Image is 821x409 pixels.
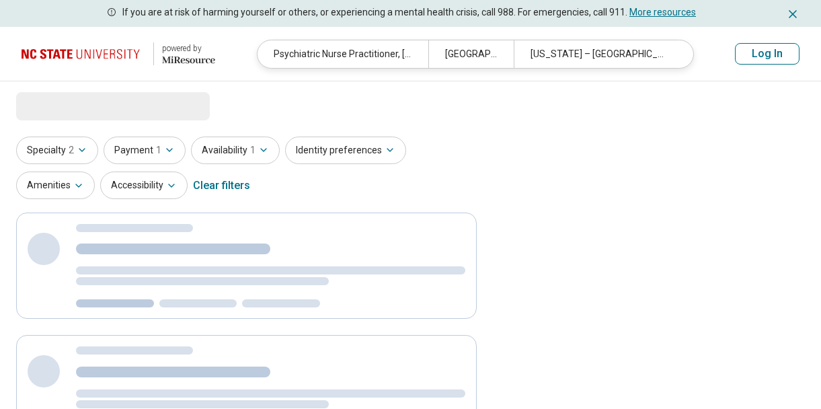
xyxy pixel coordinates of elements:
button: Amenities [16,172,95,199]
button: Accessibility [100,172,188,199]
button: Payment1 [104,137,186,164]
span: 2 [69,143,74,157]
button: Specialty2 [16,137,98,164]
button: Identity preferences [285,137,406,164]
img: North Carolina State University [22,38,145,70]
div: [GEOGRAPHIC_DATA], [GEOGRAPHIC_DATA] [428,40,514,68]
div: powered by [162,42,215,54]
span: 1 [156,143,161,157]
div: Clear filters [193,170,250,202]
div: [US_STATE] – [GEOGRAPHIC_DATA] [514,40,685,68]
span: Loading... [16,92,129,119]
a: More resources [629,7,696,17]
p: If you are at risk of harming yourself or others, or experiencing a mental health crisis, call 98... [122,5,696,20]
a: North Carolina State University powered by [22,38,215,70]
button: Dismiss [786,5,799,22]
button: Log In [735,43,799,65]
div: Psychiatric Nurse Practitioner, [MEDICAL_DATA] [258,40,428,68]
span: 1 [250,143,256,157]
button: Availability1 [191,137,280,164]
